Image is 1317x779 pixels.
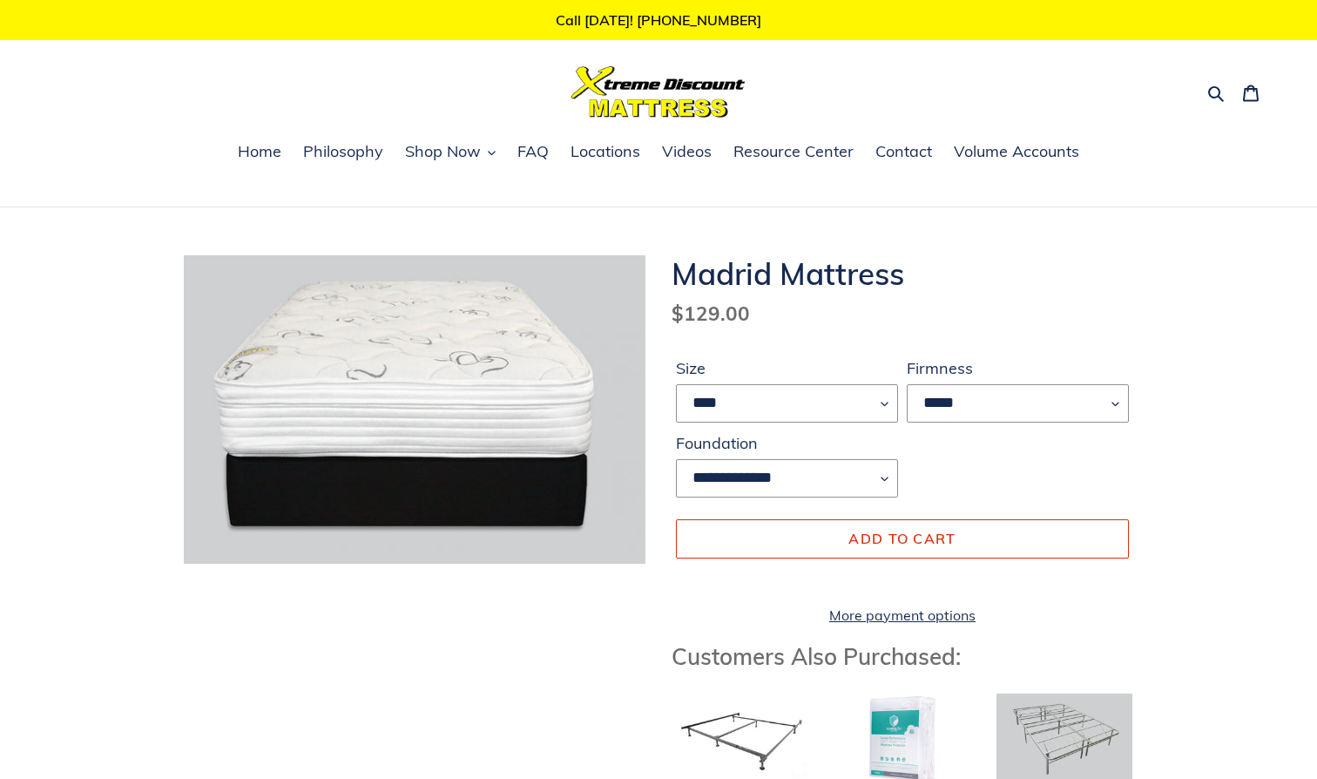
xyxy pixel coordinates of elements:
[396,139,504,166] button: Shop Now
[517,141,549,162] span: FAQ
[672,301,750,326] span: $129.00
[509,139,557,166] a: FAQ
[653,139,720,166] a: Videos
[676,519,1129,558] button: Add to cart
[945,139,1088,166] a: Volume Accounts
[875,141,932,162] span: Contact
[571,141,640,162] span: Locations
[954,141,1079,162] span: Volume Accounts
[672,643,1133,670] h3: Customers Also Purchased:
[848,530,956,547] span: Add to cart
[725,139,862,166] a: Resource Center
[229,139,290,166] a: Home
[867,139,941,166] a: Contact
[662,141,712,162] span: Videos
[303,141,383,162] span: Philosophy
[907,356,1129,380] label: Firmness
[562,139,649,166] a: Locations
[676,356,898,380] label: Size
[672,255,1133,292] h1: Madrid Mattress
[238,141,281,162] span: Home
[405,141,481,162] span: Shop Now
[571,66,746,118] img: Xtreme Discount Mattress
[733,141,854,162] span: Resource Center
[676,431,898,455] label: Foundation
[294,139,392,166] a: Philosophy
[676,605,1129,626] a: More payment options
